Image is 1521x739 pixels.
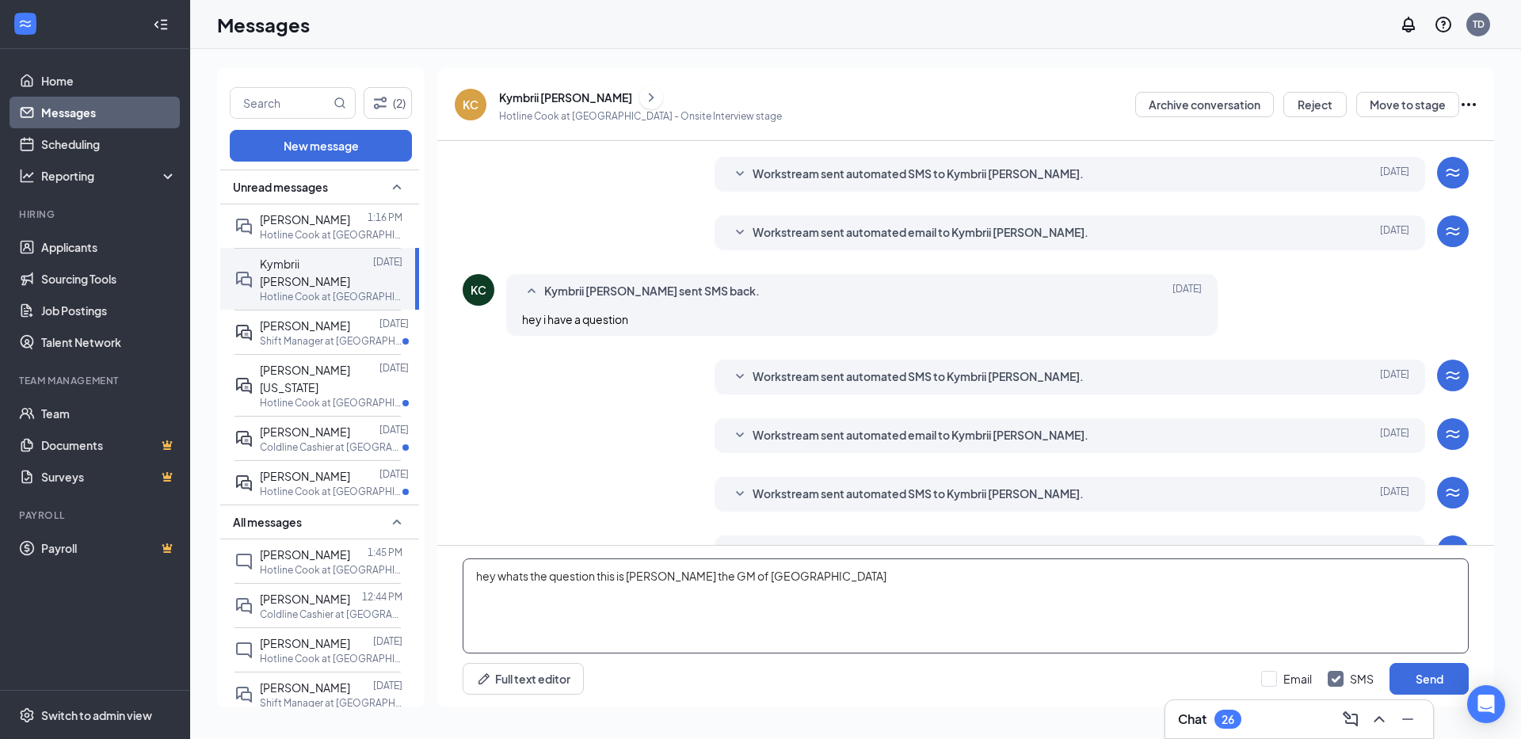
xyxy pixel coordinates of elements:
svg: SmallChevronDown [730,543,749,562]
svg: ComposeMessage [1341,710,1360,729]
a: SurveysCrown [41,461,177,493]
span: [PERSON_NAME] [260,318,350,333]
p: 12:44 PM [362,590,402,604]
span: Kymbrii [PERSON_NAME] [260,257,350,288]
p: Hotline Cook at [GEOGRAPHIC_DATA] [260,290,402,303]
button: Filter (2) [364,87,412,119]
svg: MagnifyingGlass [334,97,346,109]
div: Reporting [41,168,177,184]
span: [DATE] [1172,282,1202,301]
a: Sourcing Tools [41,263,177,295]
h3: Chat [1178,710,1207,728]
h1: Messages [217,11,310,38]
span: Workstream sent automated email to Kymbrii [PERSON_NAME]. [753,543,1088,562]
svg: Filter [371,93,390,112]
div: 26 [1222,713,1234,726]
span: Workstream sent automated SMS to Kymbrii [PERSON_NAME]. [753,368,1084,387]
svg: SmallChevronDown [730,165,749,184]
button: Full text editorPen [463,663,584,695]
a: Scheduling [41,128,177,160]
p: Hotline Cook at [GEOGRAPHIC_DATA] [260,396,402,409]
p: 1:16 PM [368,211,402,224]
svg: SmallChevronUp [387,177,406,196]
span: Workstream sent automated SMS to Kymbrii [PERSON_NAME]. [753,485,1084,504]
div: KC [463,97,478,112]
svg: SmallChevronDown [730,223,749,242]
svg: Analysis [19,168,35,184]
p: Coldline Cashier at [GEOGRAPHIC_DATA] [260,608,402,621]
div: Switch to admin view [41,707,152,723]
button: Reject [1283,92,1347,117]
svg: Minimize [1398,710,1417,729]
div: Hiring [19,208,173,221]
button: Minimize [1395,707,1420,732]
svg: ChevronUp [1370,710,1389,729]
svg: WorkstreamLogo [1443,425,1462,444]
span: [PERSON_NAME] [260,547,350,562]
p: Hotline Cook at [GEOGRAPHIC_DATA] [260,228,402,242]
a: Home [41,65,177,97]
textarea: hey whats the question this is [PERSON_NAME] the GM of [GEOGRAPHIC_DATA] [463,558,1469,653]
a: Applicants [41,231,177,263]
svg: ActiveDoubleChat [234,474,253,493]
p: [DATE] [379,317,409,330]
svg: Ellipses [1459,95,1478,114]
a: PayrollCrown [41,532,177,564]
svg: WorkstreamLogo [1443,163,1462,182]
svg: WorkstreamLogo [1443,222,1462,241]
span: Workstream sent automated email to Kymbrii [PERSON_NAME]. [753,426,1088,445]
p: Shift Manager at [GEOGRAPHIC_DATA] [260,334,402,348]
svg: Collapse [153,17,169,32]
svg: DoubleChat [234,685,253,704]
svg: ChatInactive [234,641,253,660]
div: KC [471,282,486,298]
button: ComposeMessage [1338,707,1363,732]
span: [PERSON_NAME] [260,592,350,606]
svg: SmallChevronUp [387,512,406,531]
span: Kymbrii [PERSON_NAME] sent SMS back. [544,282,760,301]
svg: ActiveDoubleChat [234,376,253,395]
span: [PERSON_NAME] [260,636,350,650]
span: [DATE] [1380,485,1409,504]
span: [DATE] [1380,368,1409,387]
div: Payroll [19,509,173,522]
a: Team [41,398,177,429]
svg: QuestionInfo [1434,15,1453,34]
span: [PERSON_NAME][US_STATE] [260,363,350,394]
a: Talent Network [41,326,177,358]
span: [DATE] [1380,426,1409,445]
p: Hotline Cook at [GEOGRAPHIC_DATA] [260,563,402,577]
input: Search [231,88,330,118]
button: New message [230,130,412,162]
p: 1:45 PM [368,546,402,559]
span: [PERSON_NAME] [260,680,350,695]
p: Hotline Cook at [GEOGRAPHIC_DATA] [260,652,402,665]
p: Hotline Cook at [GEOGRAPHIC_DATA] - Onsite Interview stage [499,109,782,123]
svg: WorkstreamLogo [1443,542,1462,561]
svg: SmallChevronDown [730,485,749,504]
div: TD [1473,17,1485,31]
p: [DATE] [373,255,402,269]
span: Workstream sent automated email to Kymbrii [PERSON_NAME]. [753,223,1088,242]
span: Unread messages [233,179,328,195]
svg: ActiveDoubleChat [234,323,253,342]
button: Send [1389,663,1469,695]
span: [PERSON_NAME] [260,212,350,227]
p: [DATE] [379,467,409,481]
p: [DATE] [379,423,409,436]
svg: DoubleChat [234,217,253,236]
svg: SmallChevronDown [730,368,749,387]
svg: SmallChevronDown [730,426,749,445]
a: DocumentsCrown [41,429,177,461]
svg: WorkstreamLogo [1443,483,1462,502]
p: Shift Manager at [GEOGRAPHIC_DATA] [260,696,402,710]
span: [DATE] [1380,543,1409,562]
p: Hotline Cook at [GEOGRAPHIC_DATA] [260,485,402,498]
p: [DATE] [373,634,402,648]
svg: ChatInactive [234,552,253,571]
svg: DoubleChat [234,270,253,289]
svg: DoubleChat [234,596,253,615]
p: [DATE] [373,679,402,692]
button: ChevronUp [1367,707,1392,732]
p: [DATE] [379,361,409,375]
